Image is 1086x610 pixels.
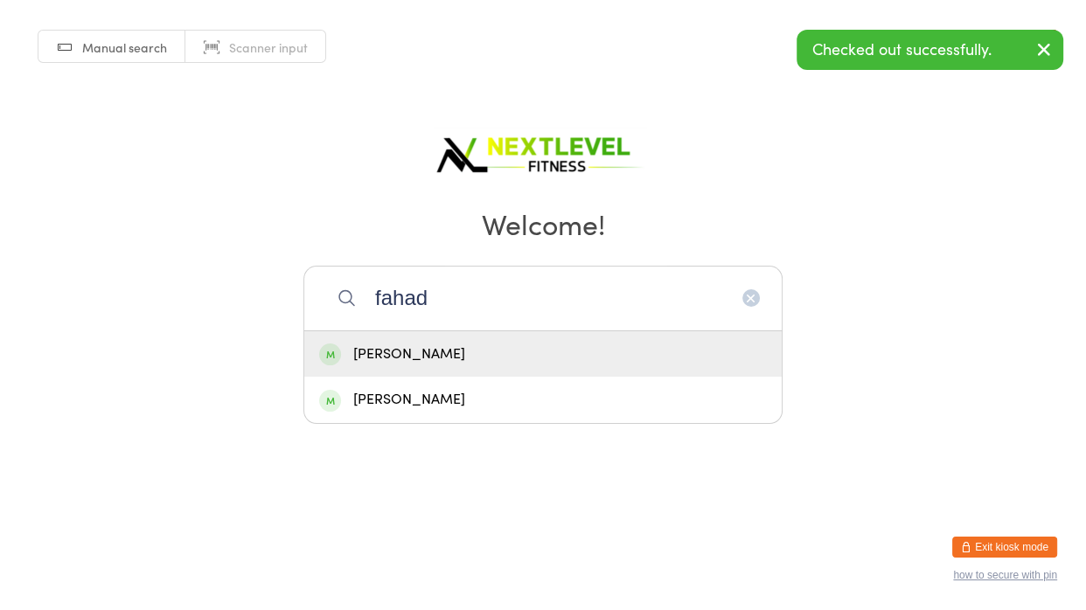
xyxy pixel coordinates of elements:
[434,122,652,179] img: Next Level Fitness
[319,343,767,366] div: [PERSON_NAME]
[17,204,1069,243] h2: Welcome!
[797,30,1063,70] div: Checked out successfully.
[229,38,308,56] span: Scanner input
[319,388,767,412] div: [PERSON_NAME]
[953,569,1057,581] button: how to secure with pin
[82,38,167,56] span: Manual search
[303,266,783,330] input: Search
[952,537,1057,558] button: Exit kiosk mode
